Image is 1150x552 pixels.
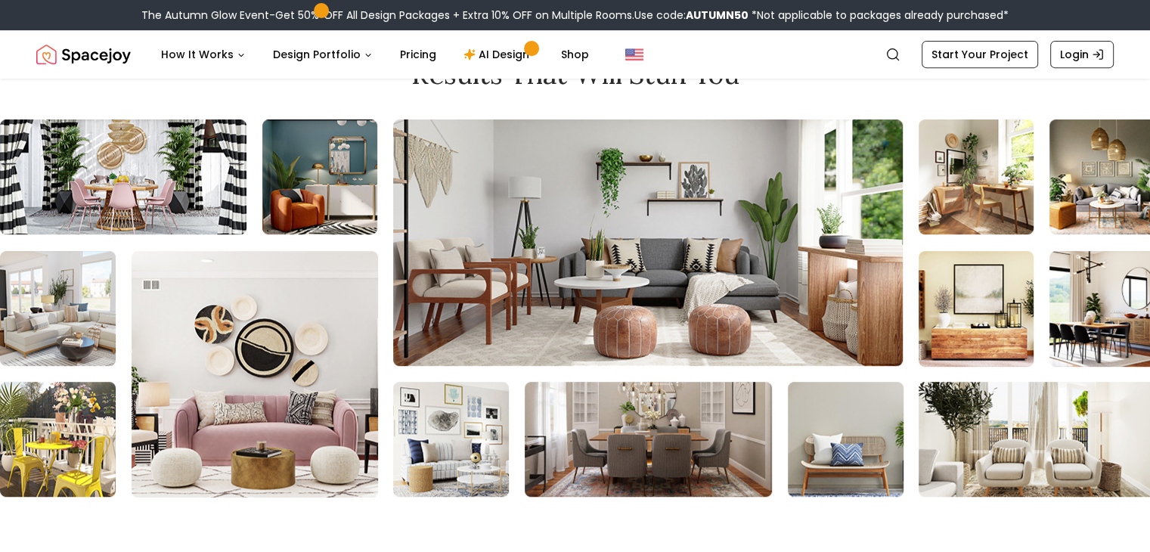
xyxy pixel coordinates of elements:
span: Use code: [634,8,749,23]
a: Login [1050,41,1114,68]
a: Pricing [388,39,448,70]
img: United States [625,45,643,64]
div: The Autumn Glow Event-Get 50% OFF All Design Packages + Extra 10% OFF on Multiple Rooms. [141,8,1009,23]
span: *Not applicable to packages already purchased* [749,8,1009,23]
h2: Results that will stun you [36,59,1114,89]
a: Shop [549,39,601,70]
button: How It Works [149,39,258,70]
a: Spacejoy [36,39,131,70]
a: AI Design [451,39,546,70]
button: Design Portfolio [261,39,385,70]
img: Spacejoy Logo [36,39,131,70]
a: Start Your Project [922,41,1038,68]
b: AUTUMN50 [686,8,749,23]
nav: Global [36,30,1114,79]
nav: Main [149,39,601,70]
